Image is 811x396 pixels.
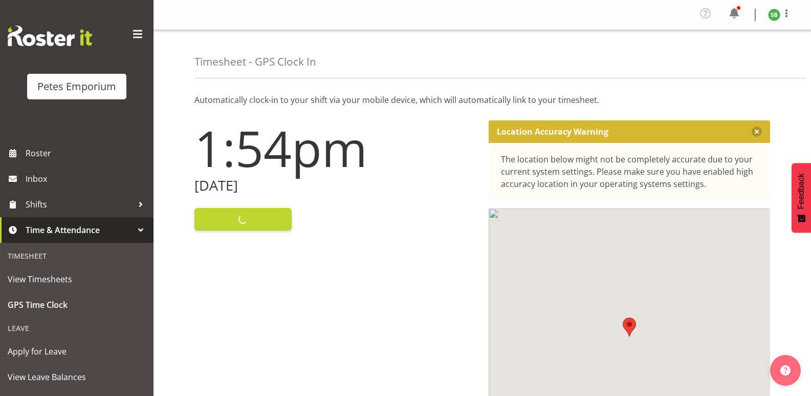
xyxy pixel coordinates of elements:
a: View Leave Balances [3,364,151,390]
span: GPS Time Clock [8,297,146,312]
span: Apply for Leave [8,344,146,359]
h4: Timesheet - GPS Clock In [194,56,316,68]
img: stephanie-burden9828.jpg [768,9,780,21]
span: View Timesheets [8,272,146,287]
h2: [DATE] [194,178,476,194]
span: Feedback [797,173,806,209]
button: Feedback - Show survey [792,163,811,233]
span: Roster [26,145,148,161]
div: Timesheet [3,245,151,266]
p: Location Accuracy Warning [497,127,608,137]
a: Apply for Leave [3,339,151,364]
img: help-xxl-2.png [780,365,791,376]
span: Time & Attendance [26,222,133,238]
span: Inbox [26,171,148,186]
button: Close message [752,127,762,137]
div: Leave [3,318,151,339]
div: Petes Emporium [37,79,116,94]
h1: 1:54pm [194,120,476,176]
span: Shifts [26,197,133,212]
span: View Leave Balances [8,369,146,385]
p: Automatically clock-in to your shift via your mobile device, which will automatically link to you... [194,94,770,106]
img: Rosterit website logo [8,26,92,46]
a: GPS Time Clock [3,292,151,318]
div: The location below might not be completely accurate due to your current system settings. Please m... [501,153,758,190]
a: View Timesheets [3,266,151,292]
